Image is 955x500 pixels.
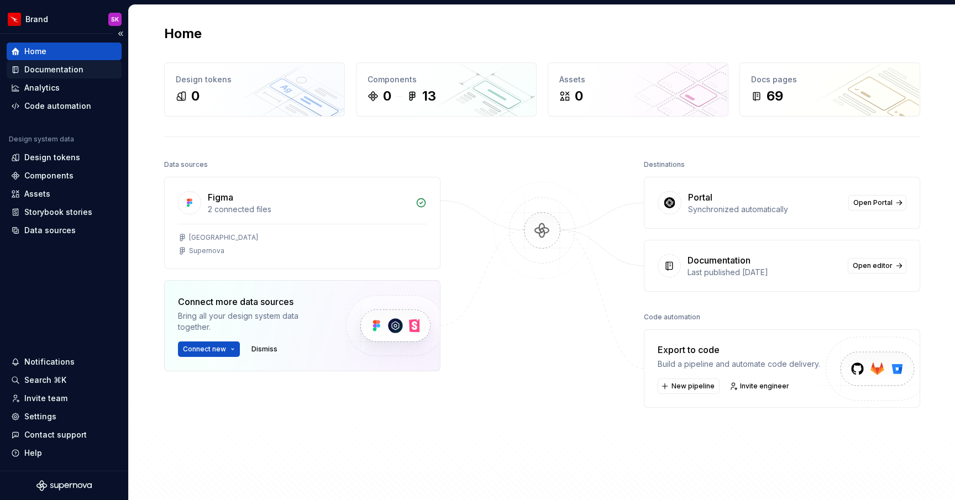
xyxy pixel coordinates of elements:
a: Design tokens [7,149,122,166]
a: Assets [7,185,122,203]
a: Data sources [7,222,122,239]
button: Notifications [7,353,122,371]
span: New pipeline [671,382,715,391]
div: 69 [767,87,783,105]
a: Components013 [356,62,537,117]
div: Notifications [24,356,75,367]
a: Open editor [848,258,906,273]
a: Home [7,43,122,60]
div: Assets [559,74,717,85]
div: Data sources [24,225,76,236]
a: Docs pages69 [739,62,920,117]
a: Invite team [7,390,122,407]
a: Components [7,167,122,185]
div: SK [111,15,119,24]
button: Connect new [178,341,240,357]
h2: Home [164,25,202,43]
div: 0 [191,87,200,105]
button: Search ⌘K [7,371,122,389]
div: Data sources [164,157,208,172]
a: Storybook stories [7,203,122,221]
a: Design tokens0 [164,62,345,117]
div: Components [368,74,525,85]
svg: Supernova Logo [36,480,92,491]
div: Synchronized automatically [688,204,842,215]
div: Build a pipeline and automate code delivery. [658,359,820,370]
div: Documentation [688,254,751,267]
div: Destinations [644,157,685,172]
div: Supernova [189,246,224,255]
div: Docs pages [751,74,909,85]
button: Dismiss [246,341,282,357]
div: Documentation [24,64,83,75]
div: 0 [575,87,583,105]
div: Bring all your design system data together. [178,310,327,333]
div: Assets [24,188,50,199]
div: Code automation [24,101,91,112]
div: Help [24,448,42,459]
div: Home [24,46,46,57]
div: Brand [25,14,48,25]
div: [GEOGRAPHIC_DATA] [189,233,258,242]
button: Contact support [7,426,122,444]
div: Invite team [24,393,67,404]
a: Open Portal [848,195,906,210]
div: Settings [24,411,56,422]
div: 13 [422,87,436,105]
a: Code automation [7,97,122,115]
div: Figma [208,191,233,204]
span: Invite engineer [740,382,789,391]
div: Analytics [24,82,60,93]
span: Open editor [853,261,893,270]
div: Code automation [644,309,700,325]
a: Figma2 connected files[GEOGRAPHIC_DATA]Supernova [164,177,440,269]
div: Connect more data sources [178,295,327,308]
div: Design system data [9,135,74,144]
a: Invite engineer [726,378,794,394]
button: BrandSK [2,7,126,31]
div: Last published [DATE] [688,267,841,278]
div: Portal [688,191,712,204]
div: Design tokens [24,152,80,163]
a: Analytics [7,79,122,97]
span: Dismiss [251,345,277,354]
div: Components [24,170,74,181]
a: Settings [7,408,122,425]
div: Contact support [24,429,87,440]
a: Documentation [7,61,122,78]
div: Storybook stories [24,207,92,218]
span: Connect new [183,345,226,354]
button: New pipeline [658,378,720,394]
div: 2 connected files [208,204,409,215]
button: Help [7,444,122,462]
div: 0 [383,87,391,105]
img: 6b187050-a3ed-48aa-8485-808e17fcee26.png [8,13,21,26]
div: Search ⌘K [24,375,66,386]
a: Assets0 [548,62,728,117]
span: Open Portal [853,198,893,207]
button: Collapse sidebar [113,26,128,41]
div: Export to code [658,343,820,356]
div: Design tokens [176,74,333,85]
